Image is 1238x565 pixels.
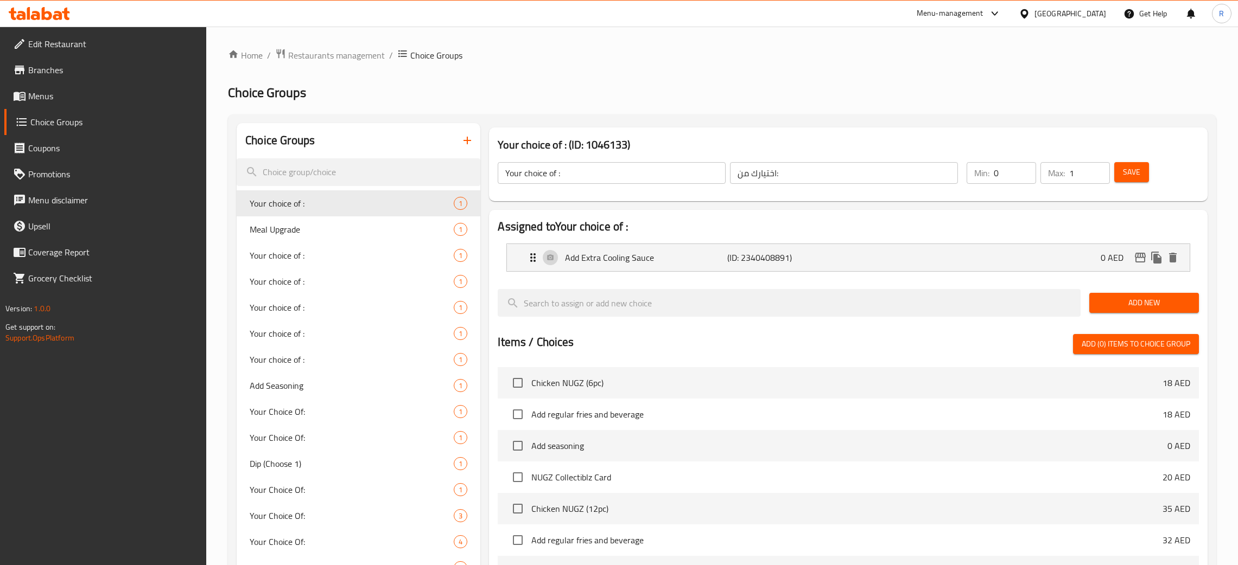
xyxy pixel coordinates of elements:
[237,477,480,503] div: Your Choice Of:1
[5,320,55,334] span: Get support on:
[4,57,207,83] a: Branches
[454,379,467,392] div: Choices
[237,294,480,320] div: Your choice of :1
[454,381,467,391] span: 1
[506,371,529,394] span: Select choice
[5,331,74,345] a: Support.OpsPlatform
[1163,471,1190,484] p: 20 AED
[531,502,1163,515] span: Chicken NUGZ (12pc)
[410,49,462,62] span: Choice Groups
[250,535,454,548] span: Your Choice Of:
[237,373,480,399] div: Add Seasoning1
[250,353,454,366] span: Your choice of :
[4,265,207,291] a: Grocery Checklist
[454,329,467,339] span: 1
[1163,408,1190,421] p: 18 AED
[1163,502,1190,515] p: 35 AED
[506,434,529,457] span: Select choice
[565,251,727,264] p: Add Extra Cooling Sauce
[1101,251,1132,264] p: 0 AED
[531,439,1167,452] span: Add seasoning
[454,197,467,210] div: Choices
[250,405,454,418] span: Your Choice Of:
[454,509,467,522] div: Choices
[506,403,529,426] span: Select choice
[267,49,271,62] li: /
[454,459,467,469] span: 1
[1132,249,1148,266] button: edit
[34,301,50,316] span: 1.0.0
[506,497,529,520] span: Select choice
[275,48,385,62] a: Restaurants management
[1123,165,1140,179] span: Save
[1082,337,1190,351] span: Add (0) items to choice group
[250,223,454,236] span: Meal Upgrade
[454,198,467,209] span: 1
[454,275,467,288] div: Choices
[4,187,207,213] a: Menu disclaimer
[228,80,306,105] span: Choice Groups
[1048,166,1065,179] p: Max:
[4,161,207,187] a: Promotions
[1167,439,1190,452] p: 0 AED
[454,251,467,261] span: 1
[531,376,1163,389] span: Chicken NUGZ (6pc)
[28,272,198,285] span: Grocery Checklist
[237,399,480,425] div: Your Choice Of:1
[454,483,467,496] div: Choices
[28,168,198,181] span: Promotions
[1165,249,1181,266] button: delete
[531,471,1163,484] span: NUGZ Collectiblz Card
[1163,376,1190,389] p: 18 AED
[498,136,1199,153] h3: Your choice of : (ID: 1046133)
[237,451,480,477] div: Dip (Choose 1)1
[237,216,480,242] div: Meal Upgrade1
[4,135,207,161] a: Coupons
[250,301,454,314] span: Your choice of :
[28,37,198,50] span: Edit Restaurant
[507,244,1190,271] div: Expand
[727,251,835,264] p: (ID: 2340408891)
[250,457,454,470] span: Dip (Choose 1)
[454,485,467,495] span: 1
[237,158,480,186] input: search
[454,405,467,418] div: Choices
[237,190,480,216] div: Your choice of :1
[531,534,1163,547] span: Add regular fries and beverage
[531,408,1163,421] span: Add regular fries and beverage
[1163,534,1190,547] p: 32 AED
[498,334,574,350] h2: Items / Choices
[245,132,315,149] h2: Choice Groups
[250,327,454,340] span: Your choice of :
[237,346,480,373] div: Your choice of :1
[454,431,467,444] div: Choices
[1034,8,1106,20] div: [GEOGRAPHIC_DATA]
[250,431,454,444] span: Your Choice Of:
[454,303,467,313] span: 1
[4,239,207,265] a: Coverage Report
[454,537,467,547] span: 4
[498,239,1199,276] li: Expand
[237,503,480,529] div: Your Choice Of:3
[498,289,1081,317] input: search
[28,246,198,259] span: Coverage Report
[237,242,480,268] div: Your choice of :1
[250,249,454,262] span: Your choice of :
[454,224,467,235] span: 1
[498,219,1199,235] h2: Assigned to Your choice of :
[1098,296,1190,310] span: Add New
[250,483,454,496] span: Your Choice Of:
[1148,249,1165,266] button: duplicate
[1114,162,1149,182] button: Save
[454,407,467,417] span: 1
[28,142,198,155] span: Coupons
[5,301,32,316] span: Version:
[250,509,454,522] span: Your Choice Of:
[250,379,454,392] span: Add Seasoning
[454,249,467,262] div: Choices
[4,109,207,135] a: Choice Groups
[28,220,198,233] span: Upsell
[454,223,467,236] div: Choices
[506,529,529,551] span: Select choice
[389,49,393,62] li: /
